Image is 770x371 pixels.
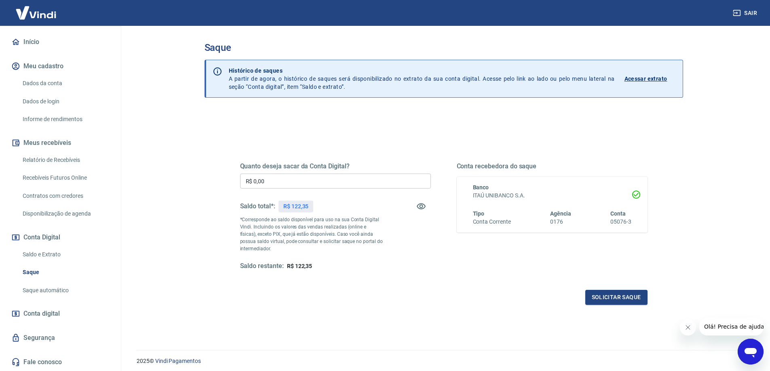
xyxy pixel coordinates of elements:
a: Saldo e Extrato [19,246,111,263]
p: A partir de agora, o histórico de saques será disponibilizado no extrato da sua conta digital. Ac... [229,67,615,91]
span: Banco [473,184,489,191]
span: R$ 122,35 [287,263,312,269]
a: Disponibilização de agenda [19,205,111,222]
p: Histórico de saques [229,67,615,75]
iframe: Botão para abrir a janela de mensagens [738,339,764,365]
img: Vindi [10,0,62,25]
a: Informe de rendimentos [19,111,111,128]
h3: Saque [205,42,683,53]
button: Sair [731,6,760,21]
a: Início [10,33,111,51]
h5: Quanto deseja sacar da Conta Digital? [240,162,431,170]
span: Tipo [473,210,485,217]
p: 2025 © [137,357,751,365]
h6: 05076-3 [610,218,631,226]
a: Dados de login [19,93,111,110]
button: Solicitar saque [585,290,648,305]
a: Fale conosco [10,353,111,371]
iframe: Fechar mensagem [680,319,696,335]
p: R$ 122,35 [283,202,309,211]
button: Meu cadastro [10,57,111,75]
h6: 0176 [550,218,571,226]
a: Segurança [10,329,111,347]
h5: Conta recebedora do saque [457,162,648,170]
a: Conta digital [10,305,111,323]
a: Acessar extrato [624,67,676,91]
h5: Saldo total*: [240,202,275,210]
a: Saque automático [19,282,111,299]
a: Saque [19,264,111,281]
p: Acessar extrato [624,75,667,83]
a: Relatório de Recebíveis [19,152,111,168]
span: Olá! Precisa de ajuda? [5,6,68,12]
span: Conta [610,210,626,217]
h5: Saldo restante: [240,262,284,270]
p: *Corresponde ao saldo disponível para uso na sua Conta Digital Vindi. Incluindo os valores das ve... [240,216,383,252]
button: Meus recebíveis [10,134,111,152]
span: Conta digital [23,308,60,319]
iframe: Mensagem da empresa [699,318,764,335]
h6: Conta Corrente [473,218,511,226]
a: Dados da conta [19,75,111,92]
a: Vindi Pagamentos [155,358,201,364]
h6: ITAÚ UNIBANCO S.A. [473,191,631,200]
a: Contratos com credores [19,188,111,204]
button: Conta Digital [10,228,111,246]
span: Agência [550,210,571,217]
a: Recebíveis Futuros Online [19,170,111,186]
